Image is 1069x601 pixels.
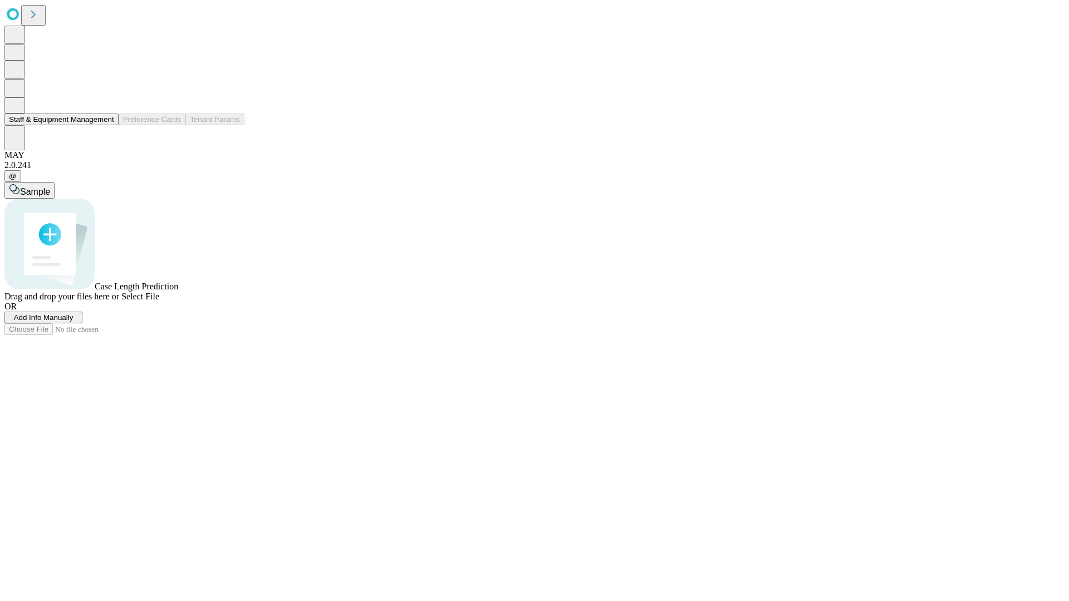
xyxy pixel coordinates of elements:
button: @ [4,170,21,182]
span: @ [9,172,17,180]
button: Staff & Equipment Management [4,114,119,125]
button: Add Info Manually [4,312,82,323]
button: Preference Cards [119,114,185,125]
span: Sample [20,187,50,196]
span: Drag and drop your files here or [4,292,119,301]
span: Case Length Prediction [95,282,178,291]
span: Add Info Manually [14,313,73,322]
span: Select File [121,292,159,301]
div: MAY [4,150,1065,160]
button: Sample [4,182,55,199]
div: 2.0.241 [4,160,1065,170]
button: Tenant Params [185,114,244,125]
span: OR [4,302,17,311]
